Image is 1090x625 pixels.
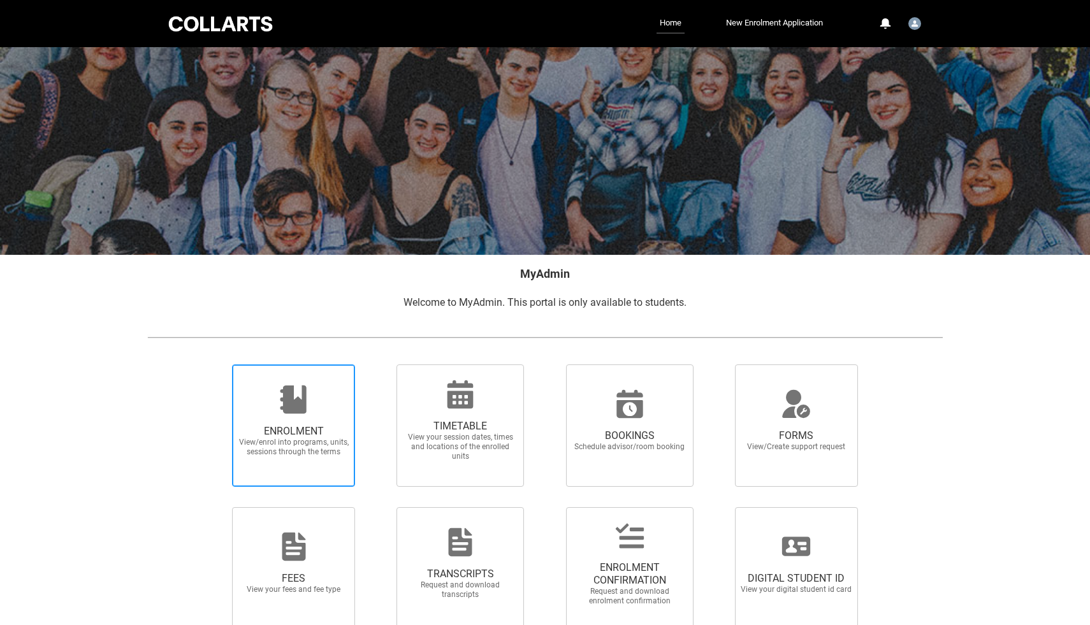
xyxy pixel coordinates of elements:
h2: MyAdmin [147,265,943,282]
button: User Profile Student.ajaffe.20240405 [905,12,924,32]
span: Request and download transcripts [404,580,516,600]
span: View/enrol into programs, units, sessions through the terms [238,438,350,457]
span: BOOKINGS [574,429,686,442]
span: TRANSCRIPTS [404,568,516,580]
a: Home [657,13,685,34]
a: New Enrolment Application [723,13,826,32]
span: View your session dates, times and locations of the enrolled units [404,433,516,461]
span: Welcome to MyAdmin. This portal is only available to students. [403,296,687,308]
span: ENROLMENT CONFIRMATION [574,561,686,587]
span: DIGITAL STUDENT ID [740,572,852,585]
span: Schedule advisor/room booking [574,442,686,452]
span: TIMETABLE [404,420,516,433]
span: View your digital student id card [740,585,852,594]
span: ENROLMENT [238,425,350,438]
span: View/Create support request [740,442,852,452]
span: FEES [238,572,350,585]
span: View your fees and fee type [238,585,350,594]
img: Student.ajaffe.20240405 [908,17,921,30]
span: Request and download enrolment confirmation [574,587,686,606]
span: FORMS [740,429,852,442]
